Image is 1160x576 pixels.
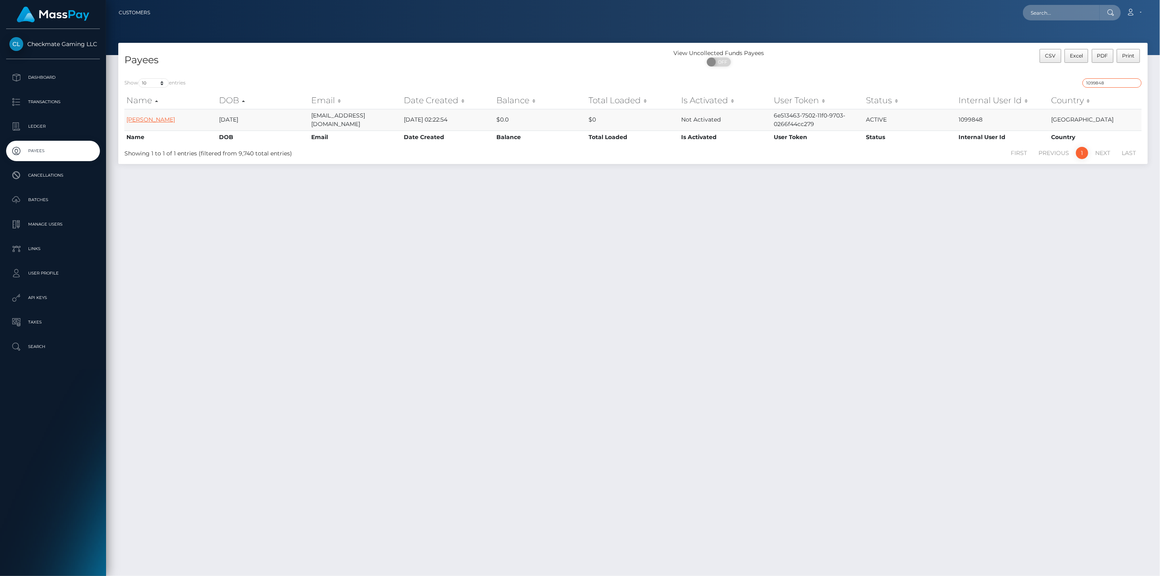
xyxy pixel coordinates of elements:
[1070,53,1083,59] span: Excel
[1097,53,1108,59] span: PDF
[9,267,97,279] p: User Profile
[9,37,23,51] img: Checkmate Gaming LLC
[6,263,100,284] a: User Profile
[138,78,169,88] select: Showentries
[1122,53,1135,59] span: Print
[679,131,772,144] th: Is Activated
[6,67,100,88] a: Dashboard
[402,92,494,109] th: Date Created: activate to sort column ascending
[309,131,402,144] th: Email
[124,78,186,88] label: Show entries
[124,53,627,67] h4: Payees
[124,92,217,109] th: Name: activate to sort column ascending
[956,92,1049,109] th: Internal User Id: activate to sort column ascending
[217,109,310,131] td: [DATE]
[587,131,680,144] th: Total Loaded
[587,109,680,131] td: $0
[6,141,100,161] a: Payees
[9,243,97,255] p: Links
[9,194,97,206] p: Batches
[1040,49,1061,63] button: CSV
[402,131,494,144] th: Date Created
[6,92,100,112] a: Transactions
[772,131,864,144] th: User Token
[1117,49,1140,63] button: Print
[1076,147,1088,159] a: 1
[679,109,772,131] td: Not Activated
[9,341,97,353] p: Search
[633,49,805,58] div: View Uncollected Funds Payees
[126,116,175,123] a: [PERSON_NAME]
[864,109,957,131] td: ACTIVE
[711,58,732,66] span: OFF
[309,109,402,131] td: [EMAIL_ADDRESS][DOMAIN_NAME]
[772,92,864,109] th: User Token: activate to sort column ascending
[217,131,310,144] th: DOB
[494,92,587,109] th: Balance: activate to sort column ascending
[6,312,100,332] a: Taxes
[6,165,100,186] a: Cancellations
[402,109,494,131] td: [DATE] 02:22:54
[956,109,1049,131] td: 1099848
[494,131,587,144] th: Balance
[864,92,957,109] th: Status: activate to sort column ascending
[1049,109,1142,131] td: [GEOGRAPHIC_DATA]
[6,288,100,308] a: API Keys
[9,292,97,304] p: API Keys
[772,109,864,131] td: 6e513463-7502-11f0-9703-0266f44cc279
[9,71,97,84] p: Dashboard
[6,116,100,137] a: Ledger
[124,146,541,158] div: Showing 1 to 1 of 1 entries (filtered from 9,740 total entries)
[1045,53,1056,59] span: CSV
[494,109,587,131] td: $0.0
[6,190,100,210] a: Batches
[1092,49,1114,63] button: PDF
[1065,49,1089,63] button: Excel
[1083,78,1142,88] input: Search transactions
[217,92,310,109] th: DOB: activate to sort column descending
[1049,131,1142,144] th: Country
[6,214,100,235] a: Manage Users
[9,120,97,133] p: Ledger
[1049,92,1142,109] th: Country: activate to sort column ascending
[9,218,97,230] p: Manage Users
[6,40,100,48] span: Checkmate Gaming LLC
[1023,5,1100,20] input: Search...
[956,131,1049,144] th: Internal User Id
[9,96,97,108] p: Transactions
[679,92,772,109] th: Is Activated: activate to sort column ascending
[9,316,97,328] p: Taxes
[119,4,150,21] a: Customers
[309,92,402,109] th: Email: activate to sort column ascending
[9,169,97,182] p: Cancellations
[864,131,957,144] th: Status
[9,145,97,157] p: Payees
[587,92,680,109] th: Total Loaded: activate to sort column ascending
[124,131,217,144] th: Name
[17,7,89,22] img: MassPay Logo
[6,337,100,357] a: Search
[6,239,100,259] a: Links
